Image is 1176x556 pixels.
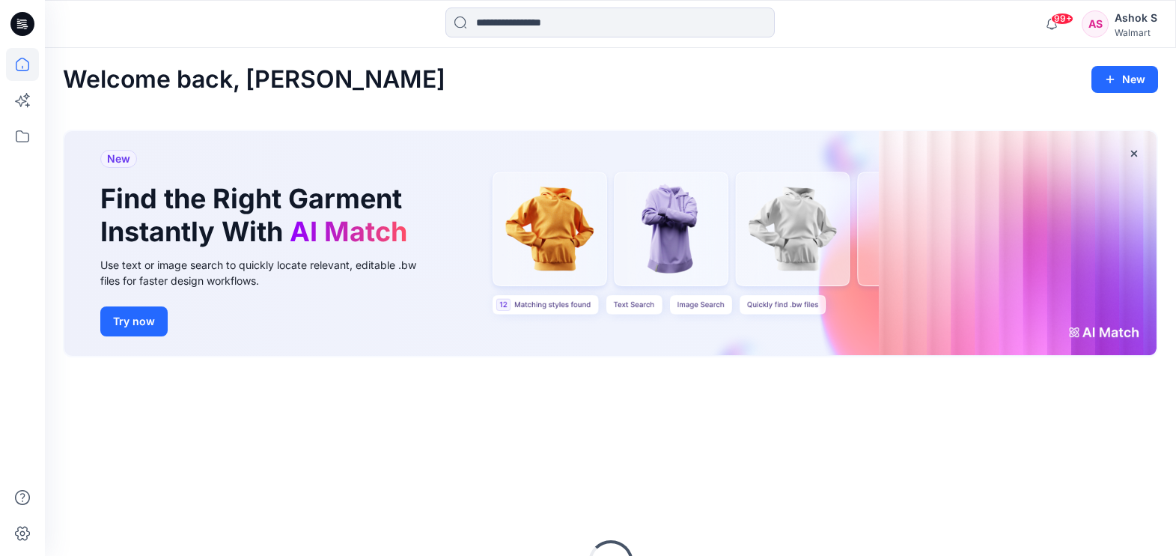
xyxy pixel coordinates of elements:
span: 99+ [1051,13,1073,25]
button: Try now [100,306,168,336]
div: Use text or image search to quickly locate relevant, editable .bw files for faster design workflows. [100,257,437,288]
h1: Find the Right Garment Instantly With [100,183,415,247]
div: Walmart [1115,27,1157,38]
div: AS [1082,10,1109,37]
div: Ashok S [1115,9,1157,27]
span: AI Match [290,215,407,248]
span: New [107,150,130,168]
h2: Welcome back, [PERSON_NAME] [63,66,445,94]
button: New [1091,66,1158,93]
